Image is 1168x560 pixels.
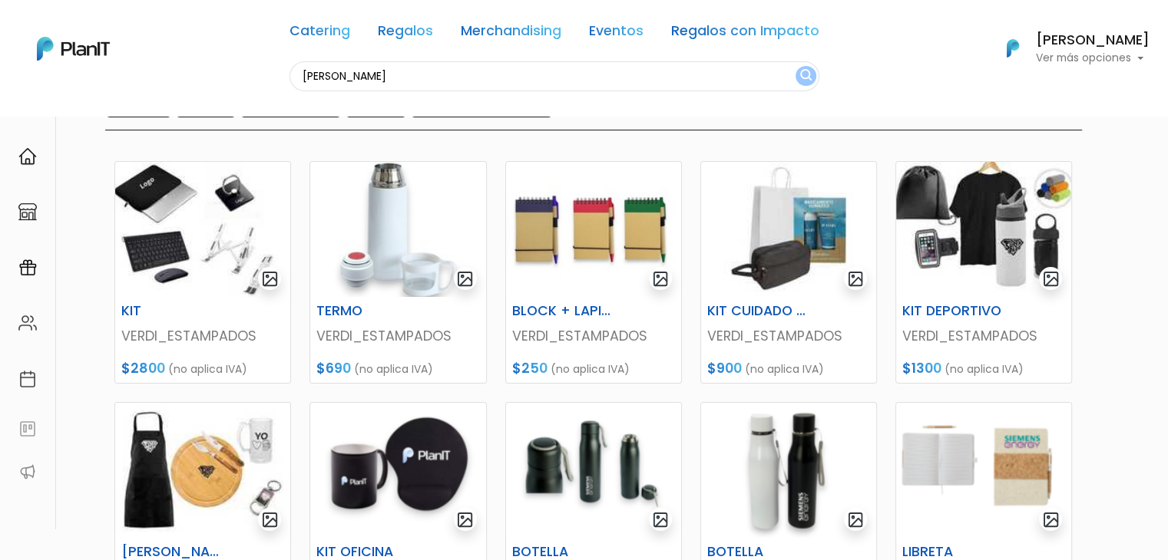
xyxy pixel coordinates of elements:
img: feedback-78b5a0c8f98aac82b08bfc38622c3050aee476f2c9584af64705fc4e61158814.svg [18,420,37,438]
a: Catering [290,25,350,43]
h6: [PERSON_NAME] [1036,34,1150,48]
span: (no aplica IVA) [551,361,630,377]
img: campaigns-02234683943229c281be62815700db0a1741e53638e28bf9629b52c665b00959.svg [18,259,37,277]
img: thumb_WhatsApp_Image_2025-05-26_at_09.51.36.jpeg [115,403,290,538]
a: gallery-light KIT DEPORTIVO VERDI_ESTAMPADOS $1300 (no aplica IVA) [895,161,1072,384]
img: gallery-light [652,270,670,288]
a: Regalos [378,25,433,43]
p: VERDI_ESTAMPADOS [902,326,1065,346]
span: $690 [316,359,351,377]
span: (no aplica IVA) [745,361,824,377]
h6: KIT [112,303,233,319]
a: gallery-light TERMO VERDI_ESTAMPADOS $690 (no aplica IVA) [309,161,486,384]
img: gallery-light [1042,270,1060,288]
img: gallery-light [1042,511,1060,529]
img: thumb_Captura_de_pantalla_2025-05-29_121301.png [506,403,681,538]
h6: BOTELLA [503,544,624,560]
button: PlanIt Logo [PERSON_NAME] Ver más opciones [987,28,1150,68]
img: partners-52edf745621dab592f3b2c58e3bca9d71375a7ef29c3b500c9f145b62cc070d4.svg [18,463,37,481]
a: Merchandising [461,25,561,43]
img: thumb_WhatsApp_Image_2025-05-26_at_09.51.12.jpeg [701,162,876,297]
h6: KIT DEPORTIVO [893,303,1014,319]
p: Ver más opciones [1036,53,1150,64]
img: gallery-light [261,511,279,529]
p: VERDI_ESTAMPADOS [512,326,675,346]
span: (no aplica IVA) [354,361,433,377]
img: thumb_Captura_de_pantalla_2025-05-27_125230.png [310,403,485,538]
div: ¿Necesitás ayuda? [79,15,221,44]
img: marketplace-4ceaa7011d94191e9ded77b95e3339b90024bf715f7c57f8cf31f2d8c509eaba.svg [18,203,37,221]
h6: BOTELLA [698,544,819,560]
img: thumb_Captura_de_pantalla_2025-05-29_121738.png [701,403,876,538]
img: gallery-light [847,270,865,288]
input: Buscá regalos, desayunos, y más [290,61,819,91]
h6: TERMO [307,303,428,319]
span: $1300 [902,359,941,377]
img: calendar-87d922413cdce8b2cf7b7f5f62616a5cf9e4887200fb71536465627b3292af00.svg [18,370,37,388]
span: $250 [512,359,548,377]
img: gallery-light [652,511,670,529]
img: home-e721727adea9d79c4d83392d1f703f7f8bce08238fde08b1acbfd93340b81755.svg [18,147,37,166]
img: search_button-432b6d5273f82d61273b3651a40e1bd1b912527efae98b1b7a1b2c0702e16a8d.svg [800,69,812,84]
a: Regalos con Impacto [671,25,819,43]
img: people-662611757002400ad9ed0e3c099ab2801c6687ba6c219adb57efc949bc21e19d.svg [18,314,37,332]
img: thumb_WhatsApp_Image_2025-05-19_at_15.17.58.jpeg [115,162,290,297]
h6: KIT CUIDADO PERSONAL [698,303,819,319]
a: gallery-light KIT VERDI_ESTAMPADOS $2800 (no aplica IVA) [114,161,291,384]
img: PlanIt Logo [37,37,110,61]
h6: KIT OFICINA [307,544,428,560]
img: thumb_2000___2000-Photoroom__71_.jpg [310,162,485,297]
span: (no aplica IVA) [945,361,1024,377]
h6: [PERSON_NAME] [112,544,233,560]
a: gallery-light KIT CUIDADO PERSONAL VERDI_ESTAMPADOS $900 (no aplica IVA) [700,161,877,384]
p: VERDI_ESTAMPADOS [707,326,870,346]
h6: LIBRETA [893,544,1014,560]
img: thumb_2000___2000-Photoroom__92_.jpg [506,162,681,297]
img: gallery-light [456,270,474,288]
img: gallery-light [456,511,474,529]
img: thumb_WhatsApp_Image_2025-05-26_at_09.52.07.jpeg [896,162,1071,297]
a: gallery-light BLOCK + LAPICERA VERDI_ESTAMPADOS $250 (no aplica IVA) [505,161,682,384]
img: PlanIt Logo [996,31,1030,65]
img: gallery-light [847,511,865,529]
span: $2800 [121,359,165,377]
span: $900 [707,359,742,377]
a: Eventos [589,25,644,43]
img: thumb_Captura_de_pantalla_2025-05-29_122653.png [896,403,1071,538]
img: gallery-light [261,270,279,288]
span: (no aplica IVA) [168,361,247,377]
p: VERDI_ESTAMPADOS [121,326,284,346]
p: VERDI_ESTAMPADOS [316,326,479,346]
h6: BLOCK + LAPICERA [503,303,624,319]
